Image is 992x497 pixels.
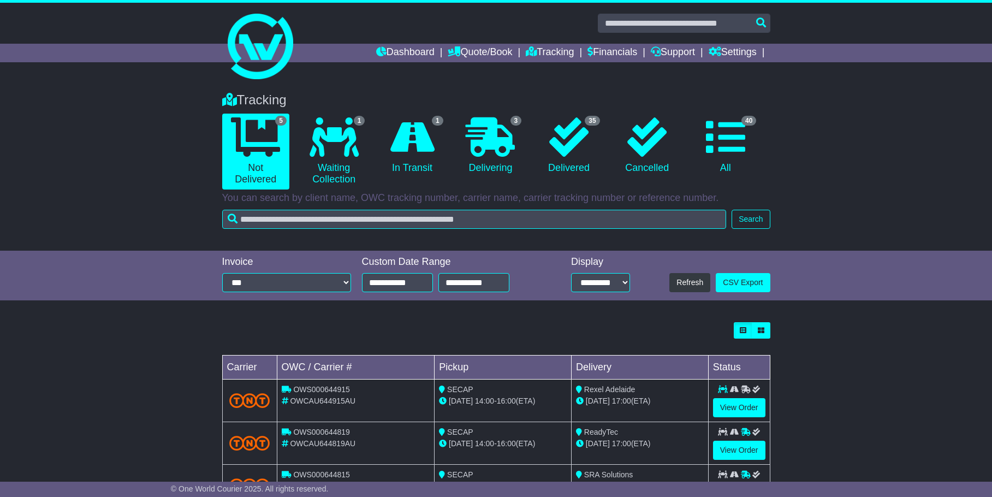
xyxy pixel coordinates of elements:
span: 16:00 [497,439,516,448]
span: © One World Courier 2025. All rights reserved. [171,484,329,493]
td: Carrier [222,356,277,380]
div: Invoice [222,256,351,268]
td: OWC / Carrier # [277,356,435,380]
span: 17:00 [612,439,631,448]
a: 35 Delivered [535,114,602,178]
span: SRA Solutions [584,470,633,479]
a: 3 Delivering [457,114,524,178]
div: - (ETA) [439,395,567,407]
span: SECAP [447,470,473,479]
span: [DATE] [449,439,473,448]
span: 14:00 [475,397,494,405]
span: OWS000644819 [293,428,350,436]
a: Cancelled [614,114,681,178]
div: Tracking [217,92,776,108]
span: 3 [510,116,522,126]
span: 1 [354,116,365,126]
span: 5 [275,116,287,126]
img: TNT_Domestic.png [229,436,270,451]
td: Pickup [435,356,572,380]
a: View Order [713,441,765,460]
span: ReadyTec [584,428,618,436]
span: 35 [585,116,599,126]
span: [DATE] [449,397,473,405]
div: (ETA) [576,481,704,492]
a: 1 In Transit [378,114,445,178]
span: OWCAU644915AU [290,397,355,405]
div: (ETA) [576,438,704,449]
td: Status [708,356,770,380]
span: OWCAU644819AU [290,439,355,448]
div: (ETA) [576,395,704,407]
td: Delivery [571,356,708,380]
a: View Order [713,398,765,417]
button: Refresh [669,273,710,292]
span: 40 [741,116,756,126]
div: Custom Date Range [362,256,537,268]
a: Dashboard [376,44,435,62]
span: SECAP [447,385,473,394]
span: SECAP [447,428,473,436]
a: 40 All [692,114,759,178]
span: 1 [432,116,443,126]
a: Financials [587,44,637,62]
span: OWS000644915 [293,385,350,394]
div: - (ETA) [439,438,567,449]
a: 1 Waiting Collection [300,114,367,190]
span: 17:00 [612,397,631,405]
div: - (ETA) [439,481,567,492]
div: Display [571,256,630,268]
span: 14:00 [475,439,494,448]
span: [DATE] [586,439,610,448]
span: Rexel Adelaide [584,385,635,394]
img: TNT_Domestic.png [229,393,270,408]
span: 16:00 [497,397,516,405]
a: CSV Export [716,273,770,292]
span: [DATE] [586,397,610,405]
a: Quote/Book [448,44,512,62]
p: You can search by client name, OWC tracking number, carrier name, carrier tracking number or refe... [222,192,770,204]
button: Search [732,210,770,229]
img: TNT_Domestic.png [229,478,270,493]
a: Support [651,44,695,62]
a: 5 Not Delivered [222,114,289,190]
a: Tracking [526,44,574,62]
a: Settings [709,44,757,62]
span: OWS000644815 [293,470,350,479]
